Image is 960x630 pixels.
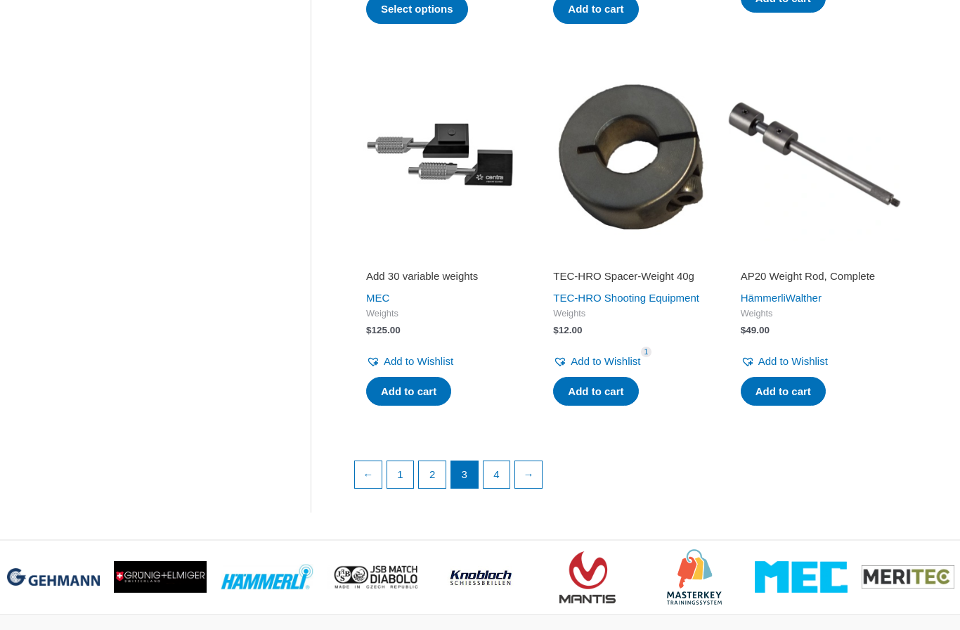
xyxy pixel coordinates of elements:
[741,352,828,371] a: Add to Wishlist
[553,250,701,266] iframe: Customer reviews powered by Trustpilot
[353,68,526,241] img: Add 30 variable weights
[387,461,414,488] a: Page 1
[741,269,888,283] h2: AP20 Weight Rod, Complete
[741,292,786,304] a: Hämmerli
[786,292,822,304] a: Walther
[540,68,713,241] img: TEC-HRO Spacer-Weight 40g
[741,325,770,335] bdi: 49.00
[741,250,888,266] iframe: Customer reviews powered by Trustpilot
[355,461,382,488] a: ←
[419,461,446,488] a: Page 2
[553,325,559,335] span: $
[366,377,451,406] a: Add to cart: “Add 30 variable weights”
[366,250,514,266] iframe: Customer reviews powered by Trustpilot
[384,355,453,367] span: Add to Wishlist
[366,269,514,288] a: Add 30 variable weights
[553,377,638,406] a: Add to cart: “TEC-HRO Spacer-Weight 40g”
[741,308,888,320] span: Weights
[366,308,514,320] span: Weights
[366,269,514,283] h2: Add 30 variable weights
[515,461,542,488] a: →
[553,308,701,320] span: Weights
[484,461,510,488] a: Page 4
[553,269,701,283] h2: TEC-HRO Spacer-Weight 40g
[366,292,389,304] a: MEC
[553,325,582,335] bdi: 12.00
[366,325,401,335] bdi: 125.00
[571,355,640,367] span: Add to Wishlist
[741,269,888,288] a: AP20 Weight Rod, Complete
[741,325,746,335] span: $
[553,269,701,288] a: TEC-HRO Spacer-Weight 40g
[451,461,478,488] span: Page 3
[758,355,828,367] span: Add to Wishlist
[366,352,453,371] a: Add to Wishlist
[553,292,699,304] a: TEC-HRO Shooting Equipment
[728,68,901,241] img: AP20 Weight Rod
[553,352,640,371] a: Add to Wishlist
[741,377,826,406] a: Add to cart: “AP20 Weight Rod, Complete”
[353,461,901,496] nav: Product Pagination
[366,325,372,335] span: $
[641,347,652,357] span: 1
